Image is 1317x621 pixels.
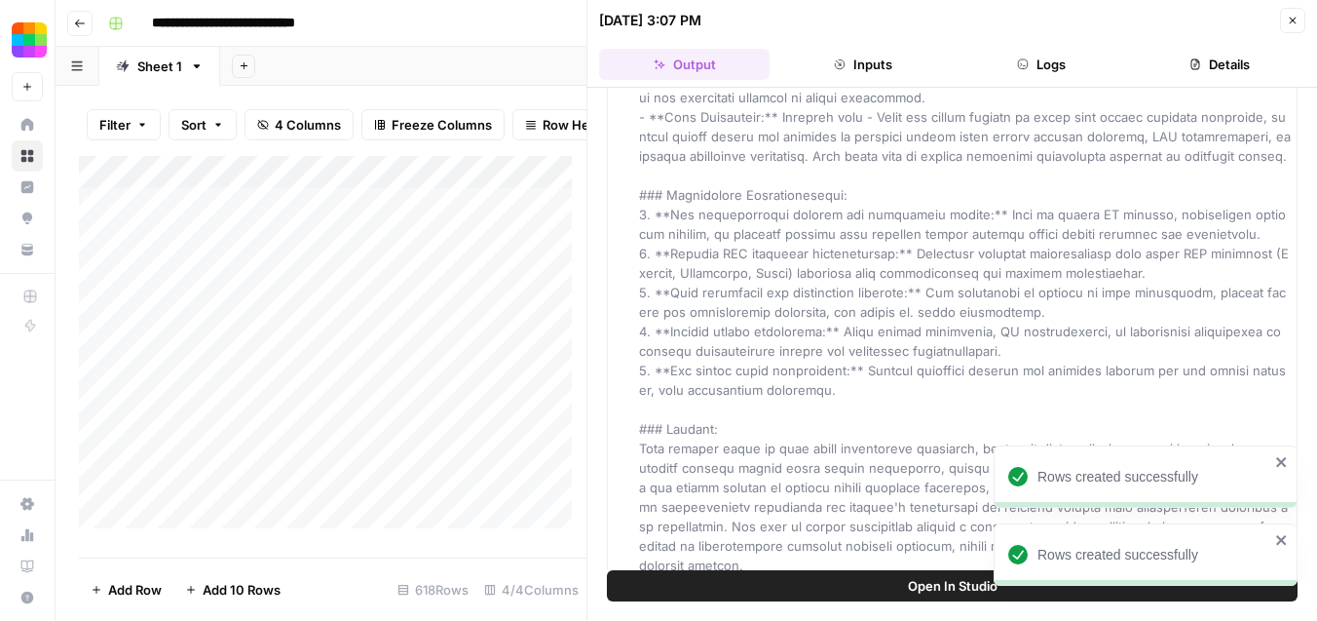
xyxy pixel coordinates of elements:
span: Add 10 Rows [203,580,281,600]
button: 4 Columns [245,109,354,140]
button: Help + Support [12,582,43,613]
a: Your Data [12,234,43,265]
div: 4/4 Columns [476,574,586,605]
span: Row Height [543,115,613,135]
div: Sheet 1 [137,57,182,76]
button: Freeze Columns [361,109,505,140]
button: Sort [169,109,237,140]
img: Smallpdf Logo [12,22,47,58]
button: close [1275,454,1289,470]
span: Filter [99,115,131,135]
a: Usage [12,520,43,551]
a: Sheet 1 [99,47,220,86]
button: Add Row [79,574,173,605]
button: Open In Studio [607,570,1298,602]
button: Logs [957,49,1127,80]
span: Open In Studio [908,576,997,596]
button: Details [1135,49,1305,80]
a: Learning Hub [12,551,43,582]
span: Freeze Columns [392,115,492,135]
div: [DATE] 3:07 PM [599,11,701,30]
button: Workspace: Smallpdf [12,16,43,64]
button: close [1275,532,1289,548]
span: Add Row [108,580,162,600]
a: Home [12,109,43,140]
span: Sort [181,115,207,135]
div: Rows created successfully [1037,467,1269,486]
span: 4 Columns [275,115,341,135]
a: Browse [12,140,43,172]
button: Filter [87,109,161,140]
div: 618 Rows [390,574,476,605]
button: Add 10 Rows [173,574,292,605]
button: Row Height [512,109,625,140]
a: Settings [12,488,43,520]
a: Insights [12,172,43,203]
div: Rows created successfully [1037,545,1269,564]
button: Inputs [777,49,948,80]
a: Opportunities [12,203,43,234]
button: Output [599,49,770,80]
